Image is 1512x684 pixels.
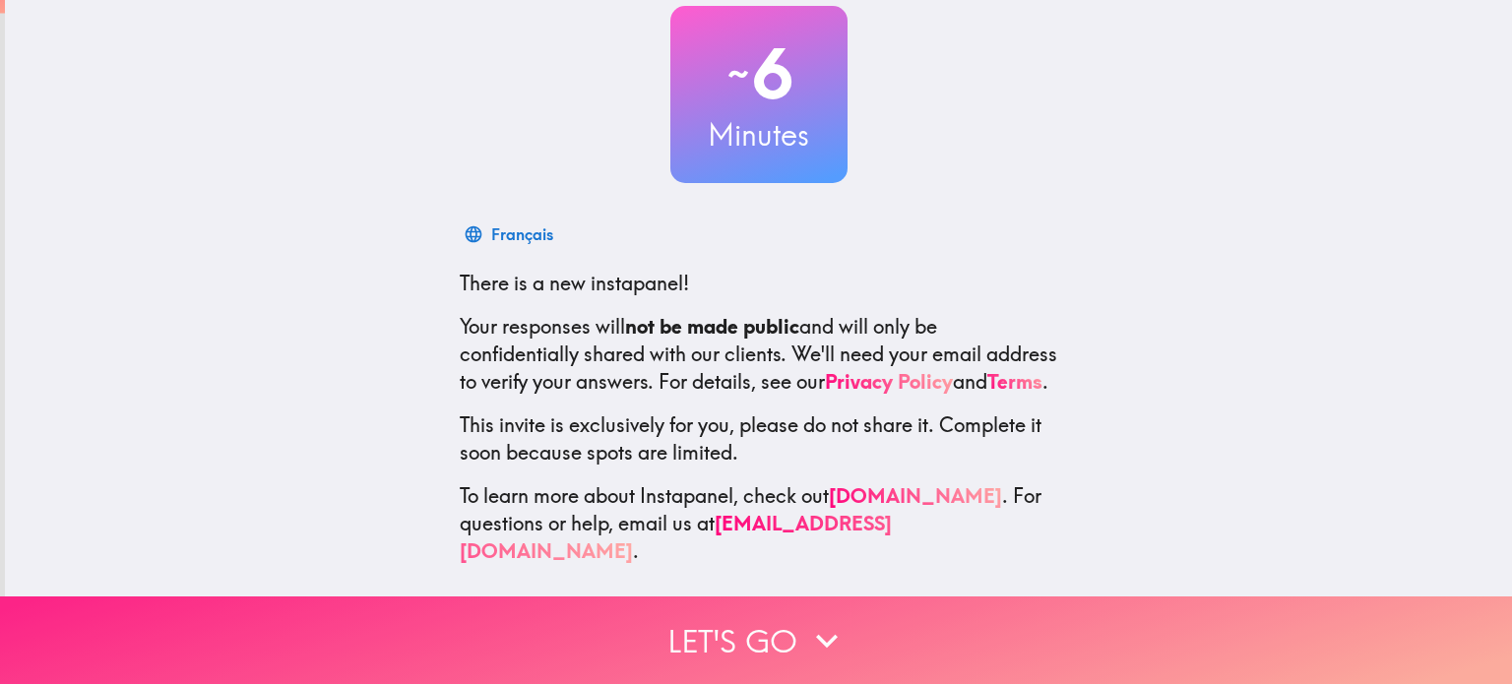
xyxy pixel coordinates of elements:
a: [EMAIL_ADDRESS][DOMAIN_NAME] [460,511,892,563]
p: To learn more about Instapanel, check out . For questions or help, email us at . [460,482,1058,565]
button: Français [460,215,561,254]
h2: 6 [670,33,848,114]
h3: Minutes [670,114,848,155]
span: ~ [724,44,752,103]
p: This invite is exclusively for you, please do not share it. Complete it soon because spots are li... [460,411,1058,466]
a: Privacy Policy [825,369,953,394]
div: Français [491,220,553,248]
a: [DOMAIN_NAME] [829,483,1002,508]
b: not be made public [625,314,799,339]
span: There is a new instapanel! [460,271,689,295]
p: Your responses will and will only be confidentially shared with our clients. We'll need your emai... [460,313,1058,396]
a: Terms [987,369,1042,394]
